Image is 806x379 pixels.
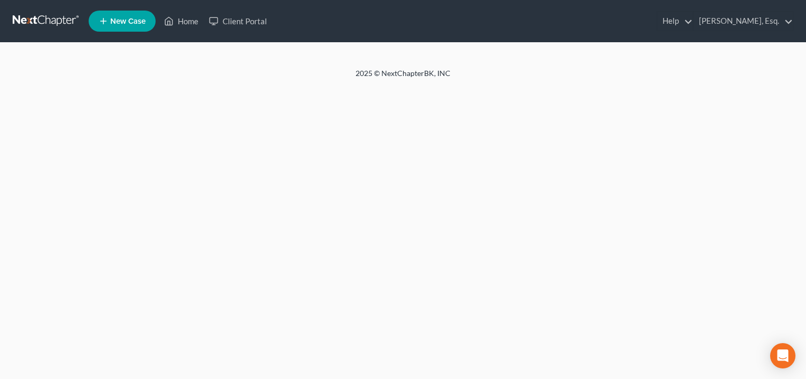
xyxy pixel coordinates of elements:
[102,68,704,87] div: 2025 © NextChapterBK, INC
[694,12,793,31] a: [PERSON_NAME], Esq.
[159,12,204,31] a: Home
[657,12,693,31] a: Help
[770,343,795,368] div: Open Intercom Messenger
[89,11,156,32] new-legal-case-button: New Case
[204,12,272,31] a: Client Portal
